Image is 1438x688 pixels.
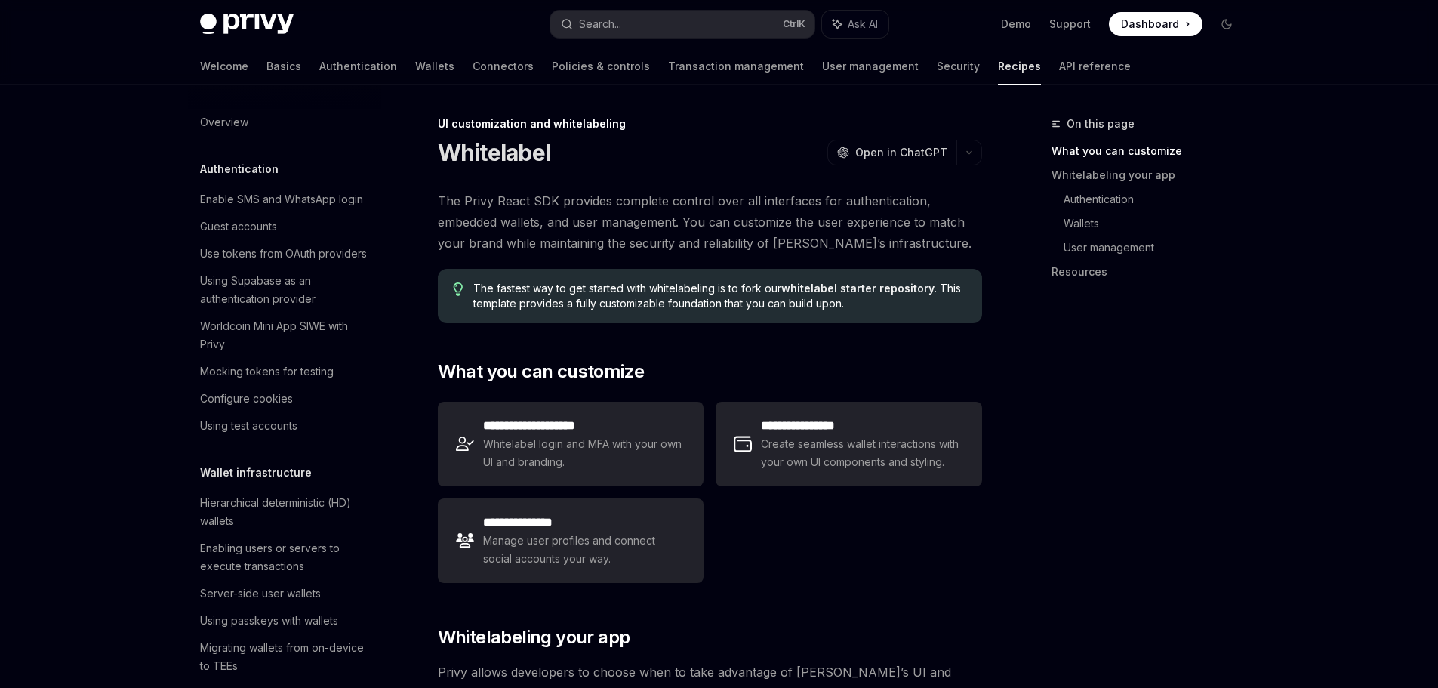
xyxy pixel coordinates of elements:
span: What you can customize [438,359,645,384]
img: dark logo [200,14,294,35]
a: Policies & controls [552,48,650,85]
a: Using Supabase as an authentication provider [188,267,381,313]
span: On this page [1067,115,1135,133]
h5: Authentication [200,160,279,178]
a: User management [822,48,919,85]
div: Enabling users or servers to execute transactions [200,539,372,575]
span: The fastest way to get started with whitelabeling is to fork our . This template provides a fully... [473,281,966,311]
a: Wallets [415,48,454,85]
span: Open in ChatGPT [855,145,947,160]
a: Enabling users or servers to execute transactions [188,535,381,580]
svg: Tip [453,282,463,296]
a: Whitelabeling your app [1052,163,1251,187]
div: Configure cookies [200,390,293,408]
span: Create seamless wallet interactions with your own UI components and styling. [761,435,963,471]
span: Whitelabeling your app [438,625,630,649]
button: Ask AI [822,11,888,38]
a: Overview [188,109,381,136]
a: Connectors [473,48,534,85]
div: Using passkeys with wallets [200,612,338,630]
div: Overview [200,113,248,131]
a: Worldcoin Mini App SIWE with Privy [188,313,381,358]
div: Server-side user wallets [200,585,321,603]
h5: Wallet infrastructure [200,464,312,482]
a: Support [1049,17,1091,32]
span: Dashboard [1121,17,1179,32]
a: Dashboard [1109,12,1202,36]
a: whitelabel starter repository [781,282,935,295]
a: Enable SMS and WhatsApp login [188,186,381,213]
div: Guest accounts [200,218,277,236]
a: What you can customize [1052,139,1251,163]
a: Use tokens from OAuth providers [188,240,381,267]
a: Using passkeys with wallets [188,607,381,634]
a: Authentication [1064,187,1251,211]
a: Configure cookies [188,385,381,412]
div: Mocking tokens for testing [200,363,334,381]
a: Mocking tokens for testing [188,358,381,385]
a: Recipes [998,48,1041,85]
button: Toggle dark mode [1215,12,1239,36]
button: Open in ChatGPT [827,140,956,165]
a: API reference [1059,48,1131,85]
a: Basics [266,48,301,85]
a: Transaction management [668,48,804,85]
div: Enable SMS and WhatsApp login [200,190,363,208]
span: Ask AI [848,17,878,32]
a: Welcome [200,48,248,85]
a: Wallets [1064,211,1251,236]
a: Resources [1052,260,1251,284]
div: Worldcoin Mini App SIWE with Privy [200,317,372,353]
a: Guest accounts [188,213,381,240]
span: Manage user profiles and connect social accounts your way. [483,532,685,568]
a: Using test accounts [188,412,381,440]
div: Using test accounts [200,417,297,435]
a: Hierarchical deterministic (HD) wallets [188,489,381,535]
a: **** **** **** *Create seamless wallet interactions with your own UI components and styling. [716,402,981,486]
div: Hierarchical deterministic (HD) wallets [200,494,372,530]
div: UI customization and whitelabeling [438,116,982,131]
a: Demo [1001,17,1031,32]
button: Search...CtrlK [550,11,814,38]
div: Using Supabase as an authentication provider [200,272,372,308]
a: User management [1064,236,1251,260]
a: Migrating wallets from on-device to TEEs [188,634,381,680]
div: Migrating wallets from on-device to TEEs [200,639,372,675]
div: Use tokens from OAuth providers [200,245,367,263]
h1: Whitelabel [438,139,551,166]
div: Search... [579,15,621,33]
span: Whitelabel login and MFA with your own UI and branding. [483,435,685,471]
a: Authentication [319,48,397,85]
a: Security [937,48,980,85]
a: **** **** *****Manage user profiles and connect social accounts your way. [438,498,704,583]
span: The Privy React SDK provides complete control over all interfaces for authentication, embedded wa... [438,190,982,254]
span: Ctrl K [783,18,805,30]
a: Server-side user wallets [188,580,381,607]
